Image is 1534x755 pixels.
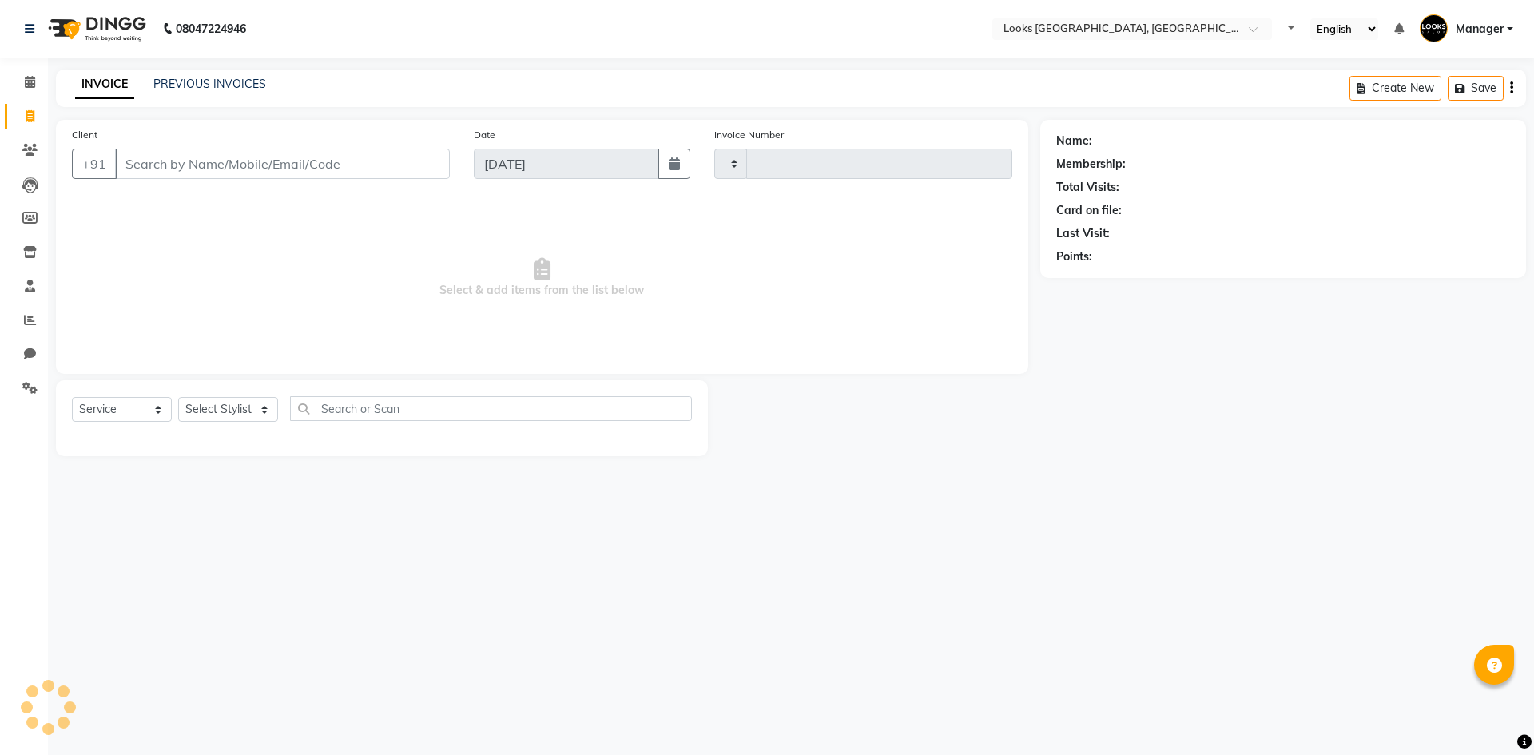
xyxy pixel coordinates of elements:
div: Points: [1056,248,1092,265]
input: Search by Name/Mobile/Email/Code [115,149,450,179]
button: +91 [72,149,117,179]
input: Search or Scan [290,396,692,421]
img: logo [41,6,150,51]
button: Save [1448,76,1504,101]
div: Card on file: [1056,202,1122,219]
label: Invoice Number [714,128,784,142]
b: 08047224946 [176,6,246,51]
img: Manager [1420,14,1448,42]
div: Membership: [1056,156,1126,173]
div: Name: [1056,133,1092,149]
div: Total Visits: [1056,179,1119,196]
span: Manager [1456,21,1504,38]
label: Client [72,128,97,142]
a: PREVIOUS INVOICES [153,77,266,91]
label: Date [474,128,495,142]
span: Select & add items from the list below [72,198,1012,358]
div: Last Visit: [1056,225,1110,242]
button: Create New [1349,76,1441,101]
